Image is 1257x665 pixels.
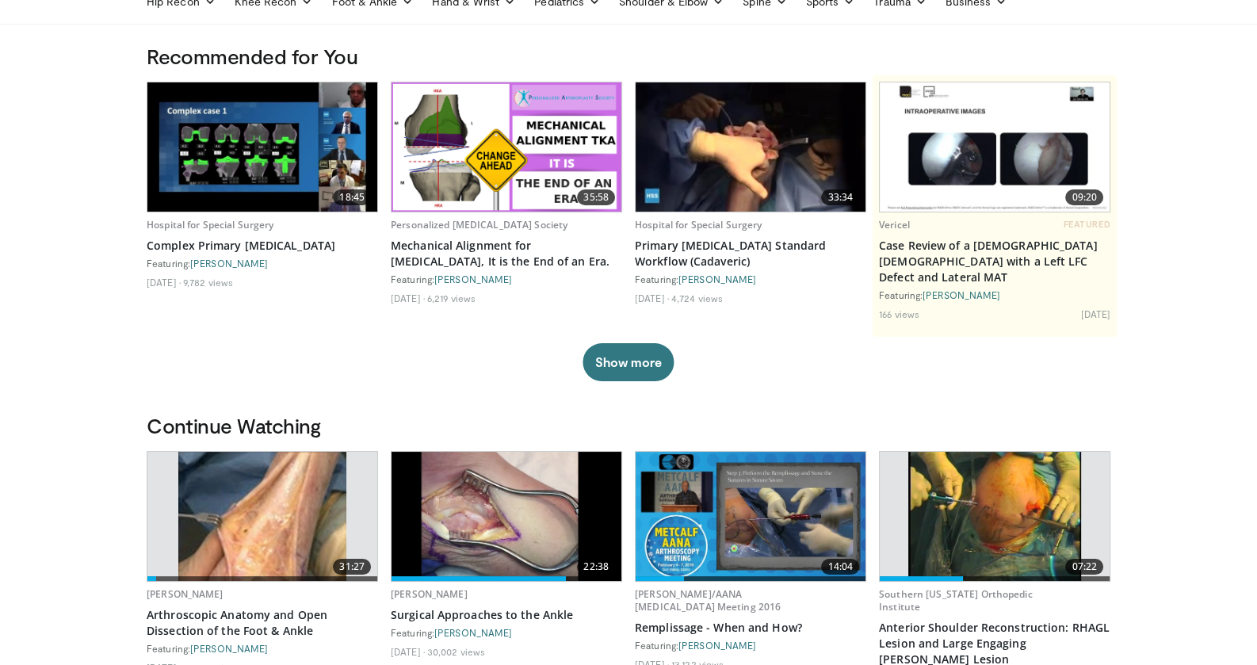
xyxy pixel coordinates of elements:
[147,238,378,254] a: Complex Primary [MEDICAL_DATA]
[1065,189,1103,205] span: 09:20
[178,452,346,581] img: widescreen_open_anatomy_100000664_3.jpg.620x360_q85_upscale.jpg
[879,587,1033,613] a: Southern [US_STATE] Orthopedic Institute
[147,82,377,212] img: e4f1a5b7-268b-4559-afc9-fa94e76e0451.620x360_q85_upscale.jpg
[147,642,378,655] div: Featuring:
[147,218,273,231] a: Hospital for Special Surgery
[577,559,615,575] span: 22:38
[392,82,621,212] a: 35:58
[635,238,866,269] a: Primary [MEDICAL_DATA] Standard Workflow (Cadaveric)
[391,292,425,304] li: [DATE]
[392,82,621,212] img: 28624d2d-8bdb-4da8-99cc-809edb6d9adf.png.620x360_q85_upscale.png
[1064,219,1110,230] span: FEATURED
[880,82,1110,212] img: 7de77933-103b-4dce-a29e-51e92965dfc4.620x360_q85_upscale.jpg
[880,452,1110,581] a: 07:22
[147,452,377,581] a: 31:27
[147,44,1110,69] h3: Recommended for You
[147,257,378,269] div: Featuring:
[147,413,1110,438] h3: Continue Watching
[391,626,622,639] div: Featuring:
[636,82,865,212] a: 33:34
[427,645,485,658] li: 30,002 views
[879,218,910,231] a: Vericel
[391,238,622,269] a: Mechanical Alignment for [MEDICAL_DATA], It is the End of an Era.
[879,289,1110,301] div: Featuring:
[879,308,919,320] li: 166 views
[434,273,512,285] a: [PERSON_NAME]
[821,189,859,205] span: 33:34
[636,82,865,212] img: a4a91e8f-0051-4afe-bbc7-fd1f885a178c.620x360_q85_upscale.jpg
[636,452,865,581] img: cc5fba1d-2d7b-421f-adfe-76ca945aee75.620x360_q85_upscale.jpg
[577,189,615,205] span: 35:58
[635,620,866,636] a: Remplissage - When and How?
[333,559,371,575] span: 31:27
[635,587,781,613] a: [PERSON_NAME]/AANA [MEDICAL_DATA] Meeting 2016
[1080,308,1110,320] li: [DATE]
[190,258,268,269] a: [PERSON_NAME]
[880,82,1110,212] a: 09:20
[391,607,622,623] a: Surgical Approaches to the Ankle
[391,645,425,658] li: [DATE]
[392,452,621,581] a: 22:38
[391,218,567,231] a: Personalized [MEDICAL_DATA] Society
[434,627,512,638] a: [PERSON_NAME]
[671,292,723,304] li: 4,724 views
[635,273,866,285] div: Featuring:
[333,189,371,205] span: 18:45
[583,343,674,381] button: Show more
[392,452,621,581] img: 27463190-6349-4d0c-bdb3-f372be2c3ba7.620x360_q85_upscale.jpg
[147,82,377,212] a: 18:45
[190,643,268,654] a: [PERSON_NAME]
[635,639,866,652] div: Featuring:
[391,587,468,601] a: [PERSON_NAME]
[908,452,1081,581] img: eolv1L8ZdYrFVOcH4xMDoxOjBrO-I4W8.620x360_q85_upscale.jpg
[821,559,859,575] span: 14:04
[636,452,865,581] a: 14:04
[427,292,476,304] li: 6,219 views
[147,276,181,289] li: [DATE]
[879,238,1110,285] a: Case Review of a [DEMOGRAPHIC_DATA] [DEMOGRAPHIC_DATA] with a Left LFC Defect and Lateral MAT
[1065,559,1103,575] span: 07:22
[183,276,233,289] li: 9,782 views
[923,289,1000,300] a: [PERSON_NAME]
[147,587,224,601] a: [PERSON_NAME]
[678,640,756,651] a: [PERSON_NAME]
[678,273,756,285] a: [PERSON_NAME]
[391,273,622,285] div: Featuring:
[635,292,669,304] li: [DATE]
[635,218,762,231] a: Hospital for Special Surgery
[147,607,378,639] a: Arthroscopic Anatomy and Open Dissection of the Foot & Ankle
